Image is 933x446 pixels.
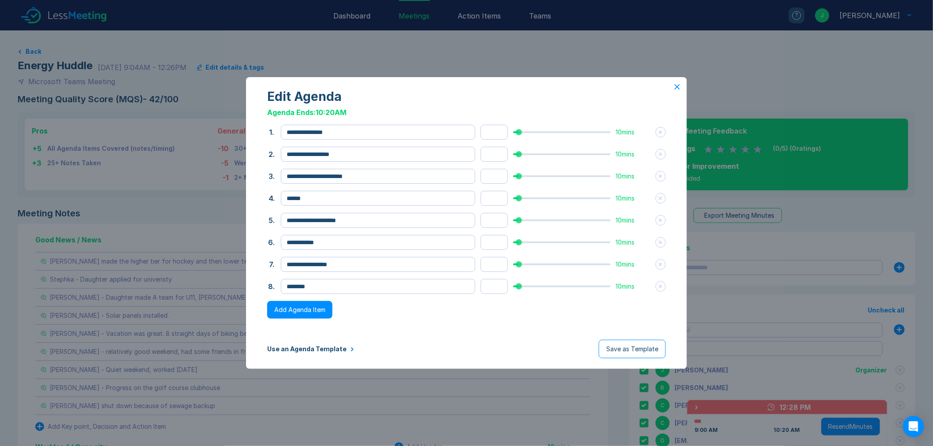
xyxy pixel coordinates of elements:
[267,89,666,104] div: Edit Agenda
[267,301,332,319] button: Add Agenda Item
[267,259,276,270] button: 7.
[616,283,650,290] div: 10 mins
[267,127,276,138] button: 1.
[616,195,650,202] div: 10 mins
[267,281,276,292] button: 8.
[616,239,650,246] div: 10 mins
[267,149,276,160] button: 2.
[616,173,650,180] div: 10 mins
[267,107,666,118] div: Agenda Ends: 10:20AM
[267,215,276,226] button: 5.
[267,346,355,353] button: Use an Agenda Template
[267,193,276,204] button: 4.
[616,217,650,224] div: 10 mins
[903,416,924,437] div: Open Intercom Messenger
[616,129,650,136] div: 10 mins
[616,261,650,268] div: 10 mins
[267,237,276,248] button: 6.
[599,340,666,358] button: Save as Template
[267,171,276,182] button: 3.
[616,151,650,158] div: 10 mins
